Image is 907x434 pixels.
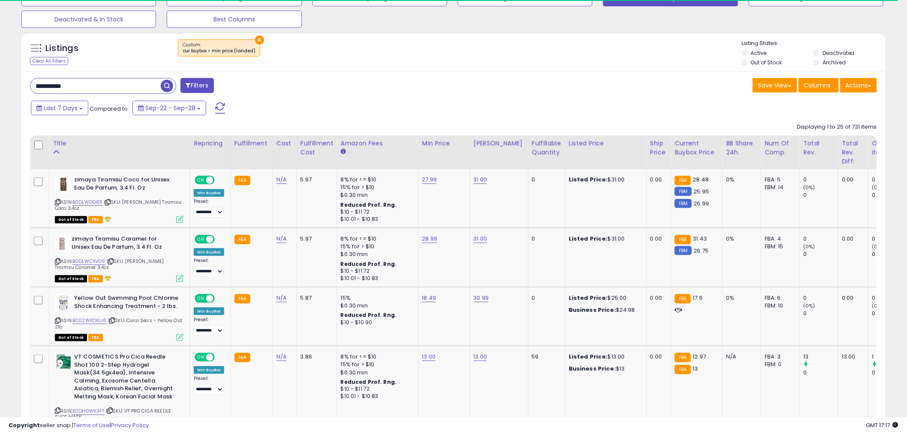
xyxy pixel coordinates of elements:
[872,250,907,258] div: 0
[55,176,72,193] img: 41gwrPC+FgL._SL40_.jpg
[341,243,412,250] div: 15% for > $10
[341,208,412,216] div: $10 - $11.72
[569,353,608,361] b: Listed Price:
[341,250,412,258] div: $0.30 min
[213,295,227,302] span: OFF
[74,294,178,312] b: Yellow Out Swimming Pool Chlorine Shock Enhancing Treatment - 2 lbs.
[341,275,412,282] div: $10.01 - $10.83
[341,191,412,199] div: $0.30 min
[799,78,839,93] button: Columns
[842,235,862,243] div: 0.00
[842,139,865,166] div: Total Rev. Diff.
[234,353,250,362] small: FBA
[213,177,227,184] span: OFF
[650,294,664,302] div: 0.00
[30,57,68,65] div: Clear All Filters
[569,306,640,314] div: $24.98
[422,139,466,148] div: Min Price
[569,235,640,243] div: $31.00
[276,235,287,243] a: N/A
[569,294,640,302] div: $25.00
[422,353,436,361] a: 13.00
[803,191,838,199] div: 0
[234,235,250,244] small: FBA
[532,235,559,243] div: 0
[53,139,186,148] div: Title
[474,353,487,361] a: 13.00
[300,176,330,184] div: 5.97
[569,175,608,184] b: Listed Price:
[532,139,562,157] div: Fulfillable Quantity
[74,176,178,194] b: zimaya Tiramisu Coco for Unisex Eau De Parfum, 3.4 Fl. Oz
[341,369,412,377] div: $0.30 min
[726,235,754,243] div: 0%
[753,78,797,93] button: Save View
[532,176,559,184] div: 0
[213,354,227,361] span: OFF
[569,365,616,373] b: Business Price:
[9,422,149,430] div: seller snap | |
[195,236,206,243] span: ON
[675,246,691,255] small: FBM
[872,184,884,191] small: (0%)
[693,365,698,373] span: 13
[872,235,907,243] div: 0
[474,235,487,243] a: 31.00
[194,199,224,218] div: Preset:
[341,201,397,208] b: Reduced Prof. Rng.
[90,105,129,113] span: Compared to:
[693,353,706,361] span: 12.97
[569,365,640,373] div: $13
[474,294,489,302] a: 30.99
[341,148,346,156] small: Amazon Fees.
[803,294,838,302] div: 0
[276,175,287,184] a: N/A
[803,235,838,243] div: 0
[765,176,793,184] div: FBA: 5
[55,235,69,252] img: 31l8ocdRFJL._SL40_.jpg
[569,353,640,361] div: $13.00
[803,353,838,361] div: 13
[765,139,796,157] div: Num of Comp.
[276,294,287,302] a: N/A
[31,101,88,115] button: Last 7 Days
[693,175,709,184] span: 28.48
[341,184,412,191] div: 15% for > $10
[255,36,264,45] button: ×
[55,199,182,211] span: | SKU: [PERSON_NAME] Tiramsu Coco 3.4oz
[21,11,156,28] button: Deactivated & In Stock
[569,176,640,184] div: $31.00
[74,353,178,403] b: VT COSMETICS Pro Cica Reedle Shot 100 2-Step Hydrogel Mask(34.5gx4ea), Intensive Calming, Exosome...
[650,235,664,243] div: 0.00
[823,49,855,57] label: Deactivated
[872,310,907,317] div: 0
[55,176,183,222] div: ASIN:
[341,319,412,326] div: $10 - $10.90
[341,393,412,400] div: $10.01 - $10.83
[300,294,330,302] div: 5.87
[341,311,397,319] b: Reduced Prof. Rng.
[694,247,709,255] span: 26.75
[474,139,525,148] div: [PERSON_NAME]
[9,421,40,429] strong: Copyright
[88,275,103,283] span: FBA
[675,187,691,196] small: FBM
[675,353,691,362] small: FBA
[55,353,72,370] img: 41jua0i9s3L._SL40_.jpg
[569,235,608,243] b: Listed Price:
[803,310,838,317] div: 0
[742,39,886,48] p: Listing States:
[341,268,412,275] div: $10 - $11.72
[675,365,691,374] small: FBA
[195,177,206,184] span: ON
[803,243,815,250] small: (0%)
[88,334,103,341] span: FBA
[650,176,664,184] div: 0.00
[842,294,862,302] div: 0.00
[474,175,487,184] a: 31.00
[842,353,862,361] div: 13.00
[650,353,664,361] div: 0.00
[569,294,608,302] b: Listed Price:
[569,139,643,148] div: Listed Price
[694,187,709,196] span: 25.95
